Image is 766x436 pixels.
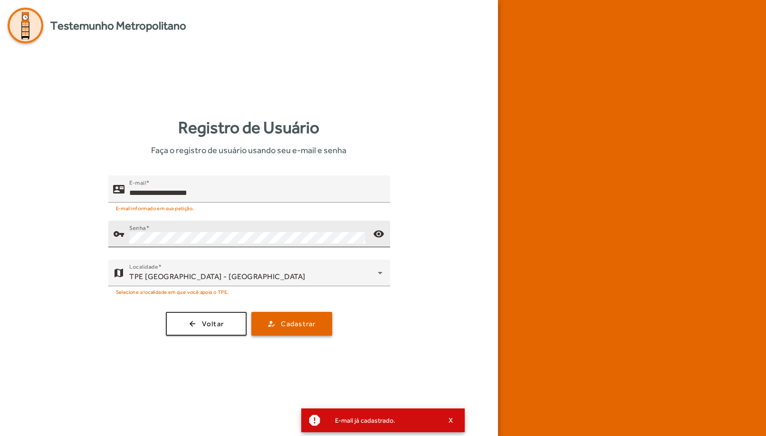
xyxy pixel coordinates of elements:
mat-label: Localidade [129,263,158,270]
button: Cadastrar [251,312,332,336]
mat-label: Senha [129,224,146,231]
mat-hint: Selecione a localidade em que você apoia o TPE. [116,286,229,297]
mat-icon: contact_mail [113,184,124,195]
span: Voltar [202,319,224,329]
span: Faça o registro de usuário usando seu e-mail e senha [151,144,346,156]
mat-label: E-mail [129,179,146,186]
mat-icon: visibility [367,223,390,245]
button: Voltar [166,312,247,336]
mat-icon: vpn_key [113,228,124,240]
span: Testemunho Metropolitano [50,17,186,34]
img: Logo Agenda [8,8,43,43]
span: Cadastrar [281,319,316,329]
mat-icon: map [113,267,124,279]
span: X [449,416,453,425]
button: X [439,416,463,425]
strong: Registro de Usuário [178,115,319,140]
mat-hint: E-mail informado em sua petição. [116,203,194,213]
mat-icon: report [307,413,322,427]
span: TPE [GEOGRAPHIC_DATA] - [GEOGRAPHIC_DATA] [129,272,306,281]
div: E-mail já cadastrado. [327,414,439,427]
